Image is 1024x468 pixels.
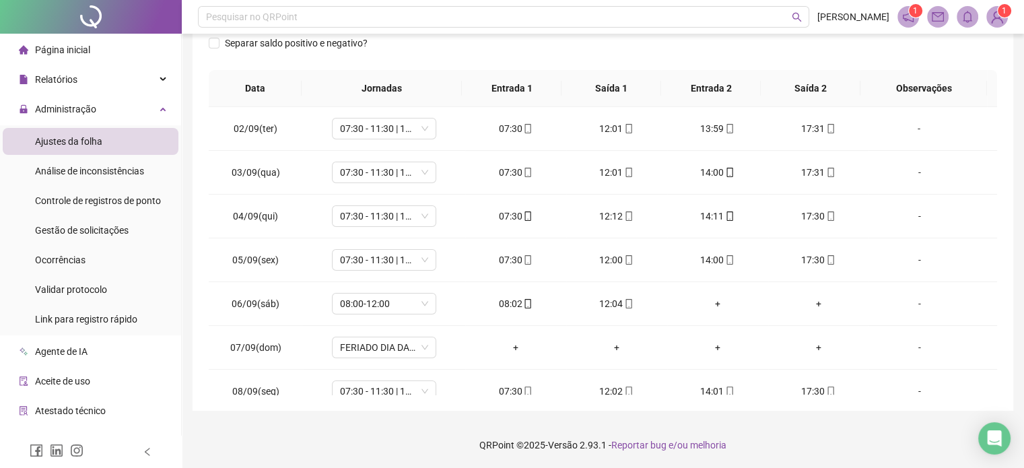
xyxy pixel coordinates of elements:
span: mobile [522,387,533,396]
span: Atestado técnico [35,405,106,416]
span: 07:30 - 11:30 | 13:30 - 17:30 [340,162,428,182]
div: - [879,121,959,136]
span: mobile [522,299,533,308]
span: 07:30 - 11:30 | 13:30 - 17:30 [340,381,428,401]
span: 02/09(ter) [234,123,277,134]
span: mobile [623,124,634,133]
div: 07:30 [476,121,555,136]
div: 14:01 [678,384,757,399]
div: - [879,165,959,180]
span: mobile [825,387,835,396]
span: Link para registro rápido [35,314,137,325]
span: Aceite de uso [35,376,90,387]
span: Análise de inconsistências [35,166,144,176]
span: Controle de registros de ponto [35,195,161,206]
div: 12:01 [577,121,656,136]
th: Jornadas [302,70,462,107]
div: - [879,253,959,267]
div: - [879,340,959,355]
th: Saída 1 [561,70,661,107]
span: mobile [522,255,533,265]
span: home [19,45,28,55]
span: mobile [623,255,634,265]
span: [PERSON_NAME] [817,9,889,24]
div: 17:30 [779,384,858,399]
span: mobile [724,387,735,396]
div: 17:31 [779,165,858,180]
span: Reportar bug e/ou melhoria [611,440,726,450]
span: bell [961,11,974,23]
span: FERIADO DIA DA INDEPENDÊNCIA [340,337,428,358]
span: mobile [522,124,533,133]
th: Entrada 1 [462,70,561,107]
span: mobile [724,211,735,221]
span: instagram [70,444,83,457]
span: file [19,75,28,84]
span: Separar saldo positivo e negativo? [219,36,373,51]
span: mobile [825,211,835,221]
th: Entrada 2 [661,70,761,107]
span: 08/09(seg) [232,386,279,397]
div: 07:30 [476,253,555,267]
div: 17:30 [779,209,858,224]
span: 07:30 - 11:30 | 13:30 - 17:30 [340,206,428,226]
div: 12:00 [577,253,656,267]
div: 14:11 [678,209,757,224]
sup: Atualize o seu contato no menu Meus Dados [998,4,1011,18]
span: notification [902,11,914,23]
span: mobile [623,168,634,177]
div: 17:31 [779,121,858,136]
div: - [879,209,959,224]
div: 14:00 [678,165,757,180]
div: + [476,340,555,355]
span: 1 [913,6,918,15]
span: 03/09(qua) [232,167,280,178]
span: audit [19,376,28,386]
span: Ocorrências [35,255,86,265]
div: 17:30 [779,253,858,267]
span: 07:30 - 11:30 | 13:30 - 17:30 [340,119,428,139]
img: 79420 [987,7,1007,27]
div: 08:02 [476,296,555,311]
span: Validar protocolo [35,284,107,295]
span: Versão [548,440,578,450]
div: + [779,296,858,311]
th: Observações [860,70,987,107]
div: 13:59 [678,121,757,136]
span: mobile [623,211,634,221]
div: - [879,296,959,311]
div: 07:30 [476,165,555,180]
span: 04/09(qui) [233,211,278,222]
span: mobile [623,387,634,396]
span: Gestão de solicitações [35,225,129,236]
span: 1 [1002,6,1006,15]
span: mobile [522,168,533,177]
span: mobile [623,299,634,308]
th: Data [209,70,302,107]
span: Ajustes da folha [35,136,102,147]
span: Agente de IA [35,346,88,357]
span: mobile [724,255,735,265]
span: Gerar QRCode [35,435,95,446]
span: search [792,12,802,22]
span: Administração [35,104,96,114]
div: 12:02 [577,384,656,399]
div: + [577,340,656,355]
div: 07:30 [476,384,555,399]
span: linkedin [50,444,63,457]
div: + [779,340,858,355]
div: 12:04 [577,296,656,311]
span: mail [932,11,944,23]
div: 07:30 [476,209,555,224]
div: 14:00 [678,253,757,267]
span: left [143,447,152,457]
div: + [678,340,757,355]
span: 07/09(dom) [230,342,281,353]
span: 06/09(sáb) [232,298,279,309]
div: + [678,296,757,311]
span: Relatórios [35,74,77,85]
span: 08:00-12:00 [340,294,428,314]
th: Saída 2 [761,70,860,107]
span: solution [19,406,28,415]
span: Observações [871,81,976,96]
